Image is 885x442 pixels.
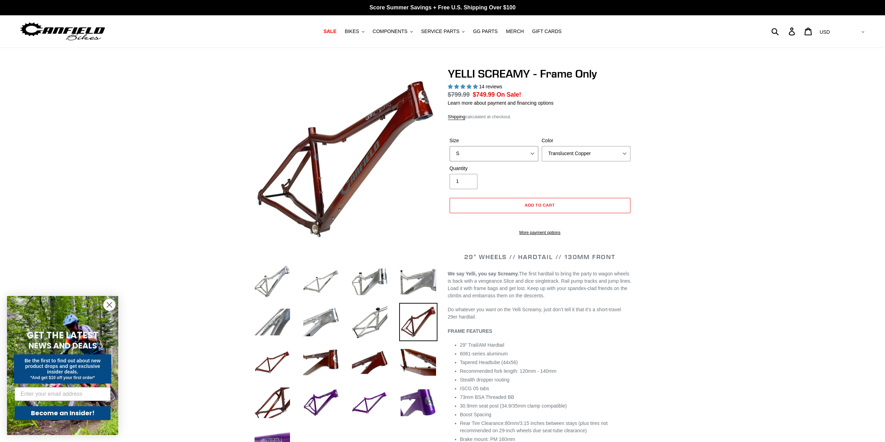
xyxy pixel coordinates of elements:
label: Quantity [450,165,538,172]
span: $749.99 [473,91,495,98]
b: We say Yelli, you say Screamy. [448,271,519,276]
img: Load image into Gallery viewer, YELLI SCREAMY - Frame Only [399,343,437,381]
label: Size [450,137,538,144]
img: Load image into Gallery viewer, YELLI SCREAMY - Frame Only [302,303,340,341]
span: SALE [323,29,336,34]
span: *And get $10 off your first order* [30,375,95,380]
label: Color [542,137,630,144]
a: SALE [320,27,340,36]
span: BIKES [345,29,359,34]
span: Add to cart [525,202,555,208]
span: 80mm/3.15 inches between stays (plus tires not recommended on 29-inch wheels due seat-tube cleara... [460,420,608,433]
img: Load image into Gallery viewer, YELLI SCREAMY - Frame Only [302,384,340,422]
s: $799.99 [448,91,470,98]
img: Load image into Gallery viewer, YELLI SCREAMY - Frame Only [351,263,389,301]
span: Tapered Headtube (44x56) [460,360,518,365]
button: BIKES [341,27,368,36]
span: 30.9mm seat post (34.9/35mm clamp compatible) [460,403,567,409]
a: More payment options [450,230,630,236]
span: 29” Trail/AM Hardtail [460,342,505,348]
img: Load image into Gallery viewer, YELLI SCREAMY - Frame Only [351,343,389,381]
li: Rear Tire Clearance: [460,420,632,434]
span: ISCG 05 tabs [460,386,489,391]
span: The first hardtail to bring the party to wagon wheels is back with a vengeance. [448,271,629,284]
button: Become an Insider! [15,406,111,420]
a: GG PARTS [469,27,501,36]
img: Load image into Gallery viewer, YELLI SCREAMY - Frame Only [253,343,291,381]
img: Load image into Gallery viewer, YELLI SCREAMY - Frame Only [253,303,291,341]
img: Load image into Gallery viewer, YELLI SCREAMY - Frame Only [302,343,340,381]
b: FRAME FEATURES [448,328,492,334]
img: Load image into Gallery viewer, YELLI SCREAMY - Frame Only [399,263,437,301]
h1: YELLI SCREAMY - Frame Only [448,67,632,80]
span: 14 reviews [479,84,502,89]
img: Load image into Gallery viewer, YELLI SCREAMY - Frame Only [351,384,389,422]
span: Brake mount: PM 160mm [460,436,515,442]
span: COMPONENTS [373,29,408,34]
button: SERVICE PARTS [418,27,468,36]
img: Canfield Bikes [19,21,106,42]
span: SERVICE PARTS [421,29,459,34]
a: Shipping [448,114,466,120]
span: NEWS AND DEALS [29,340,97,351]
a: GIFT CARDS [529,27,565,36]
span: 73mm BSA Threaded BB [460,394,514,400]
input: Search [775,24,793,39]
div: calculated at checkout. [448,113,632,120]
input: Enter your email address [15,387,111,401]
span: Recommended fork length: 120mm - 140mm [460,368,557,374]
span: 6061-series aluminum [460,351,508,356]
img: Load image into Gallery viewer, YELLI SCREAMY - Frame Only [253,384,291,422]
span: 5.00 stars [448,84,479,89]
img: Load image into Gallery viewer, YELLI SCREAMY - Frame Only [302,263,340,301]
img: Load image into Gallery viewer, YELLI SCREAMY - Frame Only [253,263,291,301]
span: GG PARTS [473,29,498,34]
button: Add to cart [450,198,630,213]
a: MERCH [502,27,527,36]
span: Boost Spacing [460,412,491,417]
span: Be the first to find out about new product drops and get exclusive insider deals. [25,358,101,375]
button: Close dialog [103,299,115,311]
img: Load image into Gallery viewer, YELLI SCREAMY - Frame Only [399,303,437,341]
button: COMPONENTS [369,27,416,36]
img: Load image into Gallery viewer, YELLI SCREAMY - Frame Only [351,303,389,341]
span: GET THE LATEST [27,329,98,341]
p: Slice and dice singletrack. Rail pump tracks and jump lines. Load it with frame bags and get lost... [448,270,632,299]
a: Learn more about payment and financing options [448,100,554,106]
img: Load image into Gallery viewer, YELLI SCREAMY - Frame Only [399,384,437,422]
span: Do whatever you want on the Yelli Screamy, just don’t tell it that it’s a short-travel 29er hardt... [448,307,621,320]
span: MERCH [506,29,524,34]
span: 29" WHEELS // HARDTAIL // 130MM FRONT [464,253,616,261]
span: On Sale! [497,90,521,99]
span: Stealth dropper routing [460,377,509,383]
span: GIFT CARDS [532,29,562,34]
